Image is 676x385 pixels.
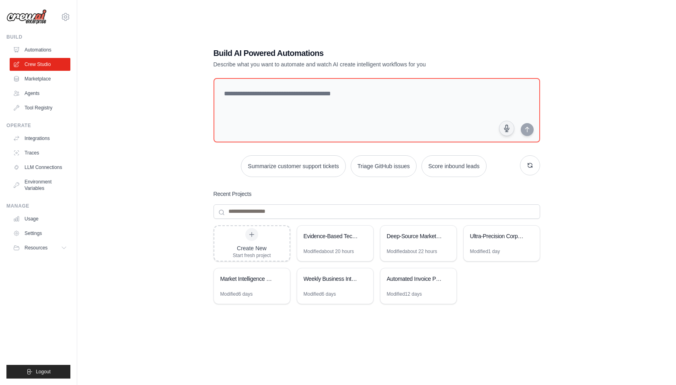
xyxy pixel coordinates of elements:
a: Environment Variables [10,175,70,195]
div: Modified 6 days [220,291,253,297]
a: Settings [10,227,70,240]
div: Modified 12 days [387,291,422,297]
div: Modified 1 day [470,248,500,255]
a: LLM Connections [10,161,70,174]
a: Integrations [10,132,70,145]
div: Ultra-Precision Corporate Intelligence with Multi-Layer Verification [470,232,525,240]
span: Resources [25,245,47,251]
div: Modified about 20 hours [304,248,354,255]
button: Get new suggestions [520,155,540,175]
button: Click to speak your automation idea [499,121,514,136]
div: Market Intelligence Research Automation [220,275,275,283]
button: Summarize customer support tickets [241,155,345,177]
p: Describe what you want to automate and watch AI create intelligent workflows for you [214,60,484,68]
a: Traces [10,146,70,159]
div: Manage [6,203,70,209]
button: Resources [10,241,70,254]
a: Agents [10,87,70,100]
div: Operate [6,122,70,129]
div: Create New [233,244,271,252]
span: Logout [36,369,51,375]
button: Logout [6,365,70,379]
h1: Build AI Powered Automations [214,47,484,59]
a: Tool Registry [10,101,70,114]
a: Crew Studio [10,58,70,71]
button: Triage GitHub issues [351,155,417,177]
div: Modified about 22 hours [387,248,437,255]
div: Modified 6 days [304,291,336,297]
div: Weekly Business Intelligence Reporter [304,275,359,283]
a: Marketplace [10,72,70,85]
a: Usage [10,212,70,225]
button: Score inbound leads [421,155,487,177]
h3: Recent Projects [214,190,252,198]
div: Deep-Source Market Intelligence with Multi-Engine Research [387,232,442,240]
div: Automated Invoice Processing System [387,275,442,283]
a: Automations [10,43,70,56]
div: Evidence-Based Technology Pilot Assessment System [304,232,359,240]
div: Start fresh project [233,252,271,259]
div: Build [6,34,70,40]
img: Logo [6,9,47,25]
